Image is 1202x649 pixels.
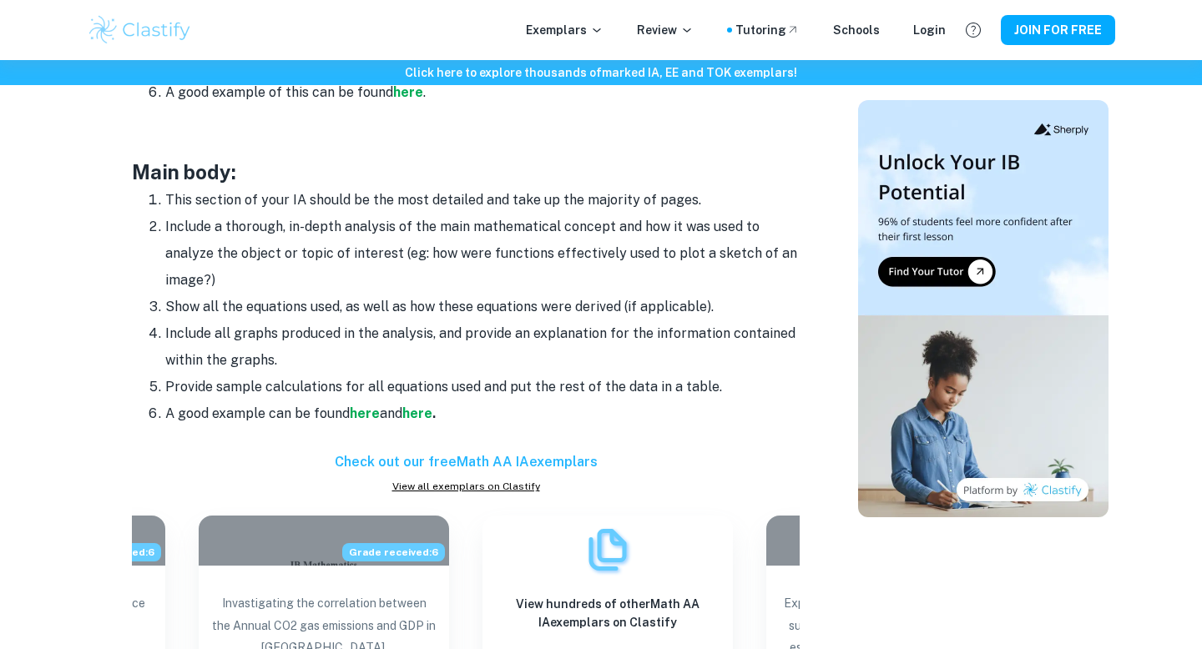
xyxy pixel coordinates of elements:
[165,400,800,427] li: A good example can be found and
[3,63,1199,82] h6: Click here to explore thousands of marked IA, EE and TOK exemplars !
[526,21,604,39] p: Exemplars
[913,21,946,39] a: Login
[132,157,800,187] h3: Main body:
[165,374,800,400] li: Provide sample calculations for all equations used and put the rest of the data in a table.
[959,16,987,44] button: Help and Feedback
[402,405,432,421] a: here
[583,525,633,575] img: Exemplars
[393,84,423,100] a: here
[1001,15,1115,45] button: JOIN FOR FREE
[165,214,800,294] li: Include a thorough, in-depth analysis of the main mathematical concept and how it was used to ana...
[165,79,800,106] li: A good example of this can be found .
[637,21,694,39] p: Review
[87,13,193,47] img: Clastify logo
[132,479,800,494] a: View all exemplars on Clastify
[165,187,800,214] li: This section of your IA should be the most detailed and take up the majority of pages.
[858,100,1109,517] img: Thumbnail
[165,294,800,320] li: Show all the equations used, as well as how these equations were derived (if applicable).
[496,595,720,631] h6: View hundreds of other Math AA IA exemplars on Clastify
[432,405,436,421] strong: .
[350,405,380,421] a: here
[165,320,800,374] li: Include all graphs produced in the analysis, and provide an explanation for the information conta...
[132,452,800,472] h6: Check out our free Math AA IA exemplars
[735,21,800,39] a: Tutoring
[833,21,880,39] a: Schools
[342,543,445,561] span: Grade received: 6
